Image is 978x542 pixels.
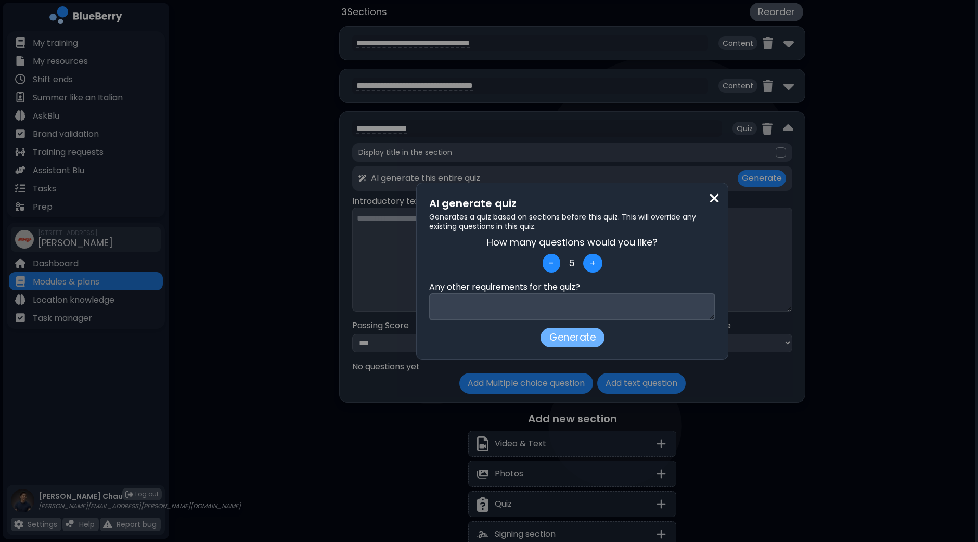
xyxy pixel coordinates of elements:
img: close icon [709,191,719,205]
span: 5 [569,256,575,270]
button: - [543,254,560,273]
button: Generate [541,328,604,347]
button: + [583,254,602,273]
p: Any other requirements for the quiz? [429,281,715,293]
p: AI generate quiz [429,196,715,211]
p: How many questions would you like? [429,235,715,250]
p: Generates a quiz based on sections before this quiz. This will override any existing questions in... [429,212,715,231]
